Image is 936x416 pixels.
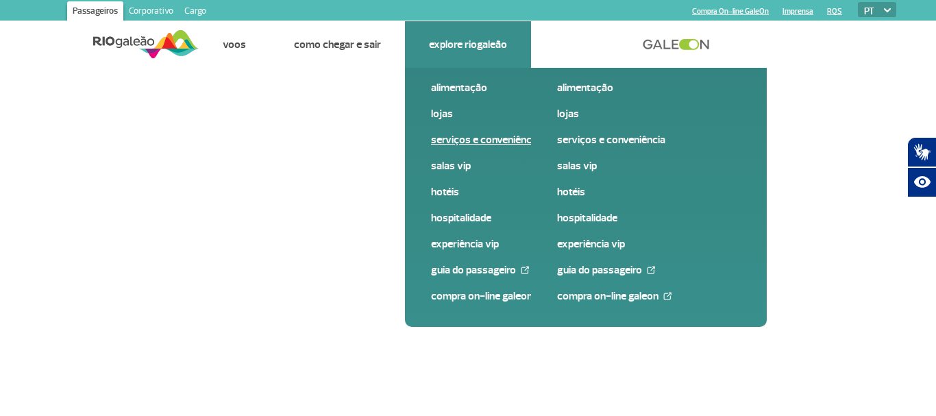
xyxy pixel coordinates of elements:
[431,184,615,199] a: Hotéis
[557,106,741,121] a: Lojas
[557,80,741,95] a: Alimentação
[557,289,741,304] a: Compra On-line GaleOn
[907,137,936,197] div: Plugin de acessibilidade da Hand Talk.
[557,262,741,278] a: Guia do Passageiro
[557,184,741,199] a: Hotéis
[557,132,741,147] a: Serviços e Conveniência
[223,38,246,51] a: Voos
[431,80,615,95] a: Alimentação
[907,167,936,197] button: Abrir recursos assistivos.
[827,7,842,16] a: RQS
[557,158,741,173] a: Salas VIP
[431,262,615,278] a: Guia do Passageiro
[783,7,813,16] a: Imprensa
[692,7,769,16] a: Compra On-line GaleOn
[907,137,936,167] button: Abrir tradutor de língua de sinais.
[663,292,672,300] img: External Link Icon
[294,38,381,51] a: Como chegar e sair
[431,106,615,121] a: Lojas
[521,266,529,274] img: External Link Icon
[555,38,612,51] a: Atendimento
[557,236,741,252] a: Experiência VIP
[431,132,615,147] a: Serviços e Conveniência
[431,158,615,173] a: Salas VIP
[179,1,212,23] a: Cargo
[431,210,615,225] a: Hospitalidade
[431,289,615,304] a: Compra On-line GaleOn
[123,1,179,23] a: Corporativo
[67,1,123,23] a: Passageiros
[429,38,507,51] a: Explore RIOgaleão
[431,236,615,252] a: Experiência VIP
[557,210,741,225] a: Hospitalidade
[647,266,655,274] img: External Link Icon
